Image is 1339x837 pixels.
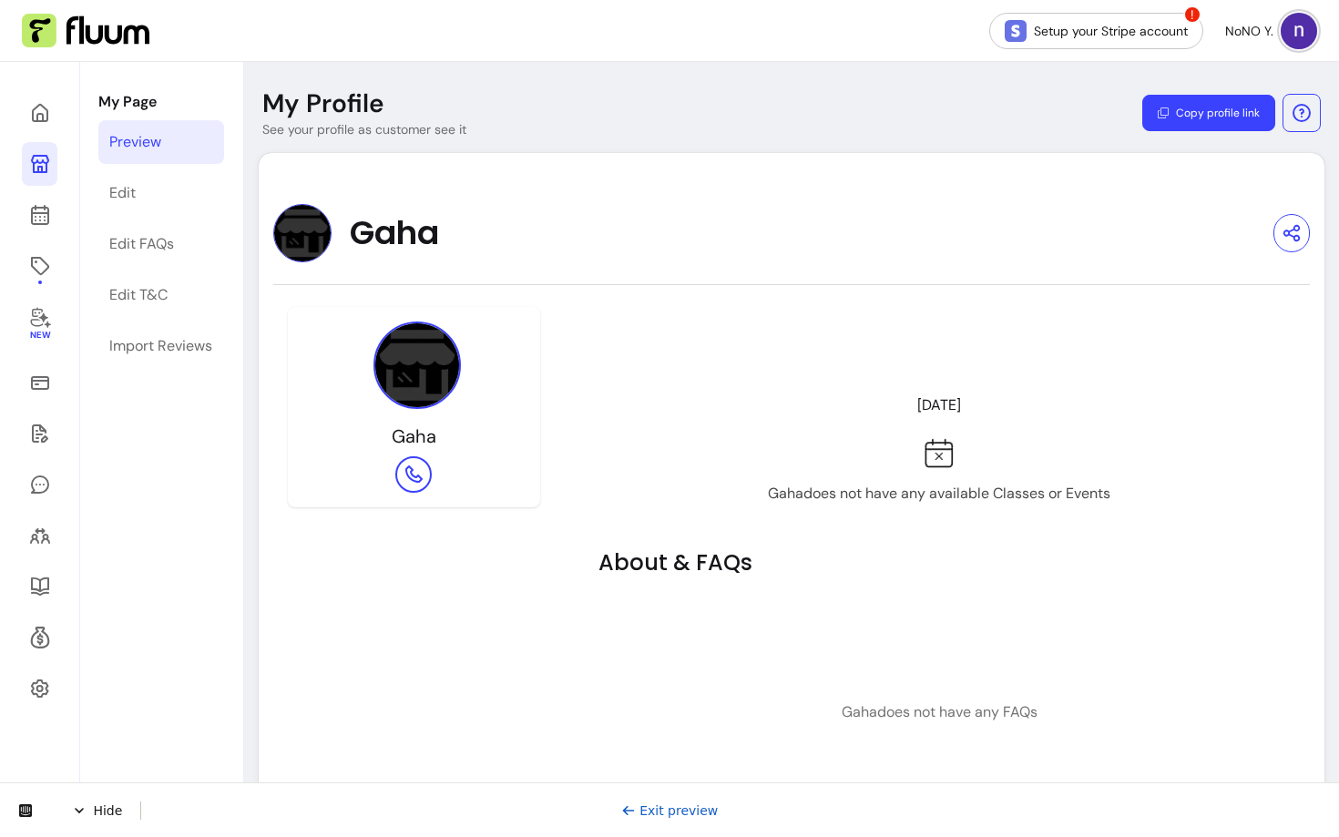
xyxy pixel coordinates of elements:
a: Preview [98,120,224,164]
span: NoNO Y. [1225,22,1273,40]
span: Gaha [392,424,436,448]
a: Refer & Earn [22,616,57,659]
a: Setup your Stripe account [989,13,1203,49]
img: Provider image [273,204,332,262]
p: Gaha does not have any available Classes or Events [768,483,1110,505]
img: Stripe Icon [1005,20,1027,42]
a: Edit [98,171,224,215]
a: Sales [22,361,57,404]
img: Provider image [373,322,461,409]
a: My Page [22,142,57,186]
a: Resources [22,565,57,608]
a: Import Reviews [98,324,224,368]
a: Exit preview [621,21,719,36]
div: Edit FAQs [109,233,174,255]
span: New [29,330,49,342]
header: [DATE] [598,387,1282,424]
a: Calendar [22,193,57,237]
div: Import Reviews [109,335,212,357]
button: Copy profile link [1142,95,1275,131]
h2: About & FAQs [598,548,1282,577]
p: See your profile as customer see it [262,120,466,138]
div: Edit T&C [109,284,168,306]
a: Home [22,91,57,135]
a: Waivers [22,412,57,455]
img: Fully booked icon [925,438,954,468]
span: ! [1183,5,1201,24]
a: New [22,295,57,353]
a: My Messages [22,463,57,506]
img: Fluum Logo [22,14,149,48]
a: Edit FAQs [98,222,224,266]
span: Gaha [350,215,439,251]
a: Clients [22,514,57,557]
a: Settings [22,667,57,710]
p: My Profile [262,87,384,120]
span: Hide [72,19,141,37]
a: Edit T&C [98,273,224,317]
div: Edit [109,182,136,204]
div: Preview [109,131,161,153]
img: avatar [1281,13,1317,49]
p: Gaha does not have any FAQs [842,701,1037,723]
p: My Page [98,91,224,113]
button: avatarNoNO Y. [1225,13,1317,49]
a: Offerings [22,244,57,288]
